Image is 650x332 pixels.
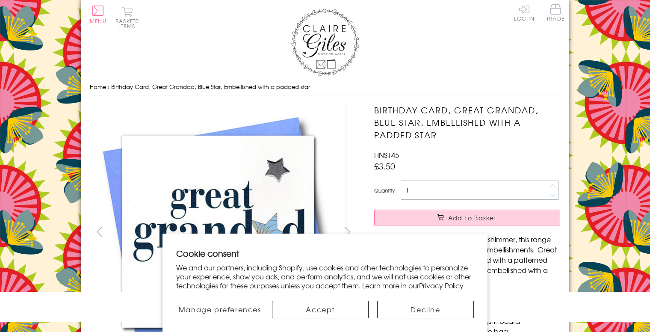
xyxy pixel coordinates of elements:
[374,210,560,225] button: Add to Basket
[514,4,535,21] a: Log In
[448,213,497,222] span: Add to Basket
[374,104,560,141] h1: Birthday Card, Great Grandad, Blue Star, Embellished with a padded star
[90,222,109,241] button: prev
[108,83,109,91] span: ›
[338,222,357,241] button: next
[119,17,139,30] span: 0 items
[291,9,359,76] img: Claire Giles Greetings Cards
[90,83,106,91] a: Home
[90,17,106,25] span: Menu
[377,301,474,318] button: Decline
[374,187,395,194] label: Quantity
[176,301,263,318] button: Manage preferences
[176,247,474,259] h2: Cookie consent
[374,160,395,172] span: £3.50
[547,4,564,21] span: Trade
[547,4,564,23] a: Trade
[90,78,560,96] nav: breadcrumbs
[179,304,261,314] span: Manage preferences
[90,6,106,24] button: Menu
[111,83,310,91] span: Birthday Card, Great Grandad, Blue Star, Embellished with a padded star
[272,301,369,318] button: Accept
[176,263,474,290] p: We and our partners, including Shopify, use cookies and other technologies to personalize your ex...
[419,280,464,290] a: Privacy Policy
[115,7,139,29] button: Basket0 items
[374,150,399,160] span: HNS145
